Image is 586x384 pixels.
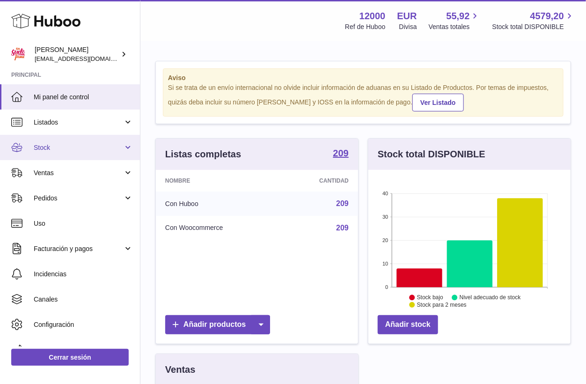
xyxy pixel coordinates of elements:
[382,261,388,266] text: 10
[429,22,481,31] span: Ventas totales
[165,148,241,161] h3: Listas completas
[412,94,463,111] a: Ver Listado
[492,22,575,31] span: Stock total DISPONIBLE
[417,302,467,308] text: Stock para 2 meses
[333,148,349,160] a: 209
[34,118,123,127] span: Listados
[333,148,349,158] strong: 209
[492,10,575,31] a: 4579,20 Stock total DISPONIBLE
[11,47,25,61] img: mar@ensuelofirme.com
[397,10,417,22] strong: EUR
[385,284,388,290] text: 0
[156,216,280,240] td: Con Woocommerce
[156,170,280,192] th: Nombre
[34,93,133,102] span: Mi panel de control
[378,315,438,334] a: Añadir stock
[336,199,349,207] a: 209
[530,10,564,22] span: 4579,20
[460,294,521,301] text: Nivel adecuado de stock
[382,214,388,220] text: 30
[34,194,123,203] span: Pedidos
[378,148,485,161] h3: Stock total DISPONIBLE
[165,315,270,334] a: Añadir productos
[11,349,129,366] a: Cerrar sesión
[447,10,470,22] span: 55,92
[345,22,385,31] div: Ref de Huboo
[359,10,386,22] strong: 12000
[34,270,133,279] span: Incidencias
[34,346,133,354] span: Devoluciones
[429,10,481,31] a: 55,92 Ventas totales
[165,363,195,376] h3: Ventas
[399,22,417,31] div: Divisa
[336,224,349,232] a: 209
[34,169,123,177] span: Ventas
[280,170,358,192] th: Cantidad
[417,294,443,301] text: Stock bajo
[34,143,123,152] span: Stock
[34,244,123,253] span: Facturación y pagos
[382,237,388,243] text: 20
[382,191,388,196] text: 40
[34,320,133,329] span: Configuración
[168,83,558,111] div: Si se trata de un envío internacional no olvide incluir información de aduanas en su Listado de P...
[34,295,133,304] span: Canales
[34,219,133,228] span: Uso
[35,55,138,62] span: [EMAIL_ADDRESS][DOMAIN_NAME]
[35,45,119,63] div: [PERSON_NAME]
[168,74,558,82] strong: Aviso
[156,192,280,216] td: Con Huboo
